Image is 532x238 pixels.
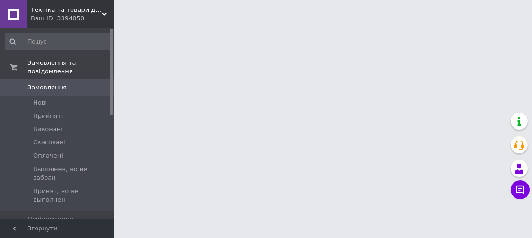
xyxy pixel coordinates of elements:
[33,125,63,133] span: Виконані
[33,98,47,107] span: Нові
[31,14,114,23] div: Ваш ID: 3394050
[511,180,530,199] button: Чат з покупцем
[5,33,112,50] input: Пошук
[27,59,114,76] span: Замовлення та повідомлення
[33,187,111,204] span: Принят, но не выполнен
[27,215,73,223] span: Повідомлення
[33,112,63,120] span: Прийняті
[33,151,63,160] span: Оплачені
[27,83,67,92] span: Замовлення
[33,138,65,147] span: Скасовані
[31,6,102,14] span: Техніка та товари для дому
[33,165,111,182] span: Выполнен, но не забран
